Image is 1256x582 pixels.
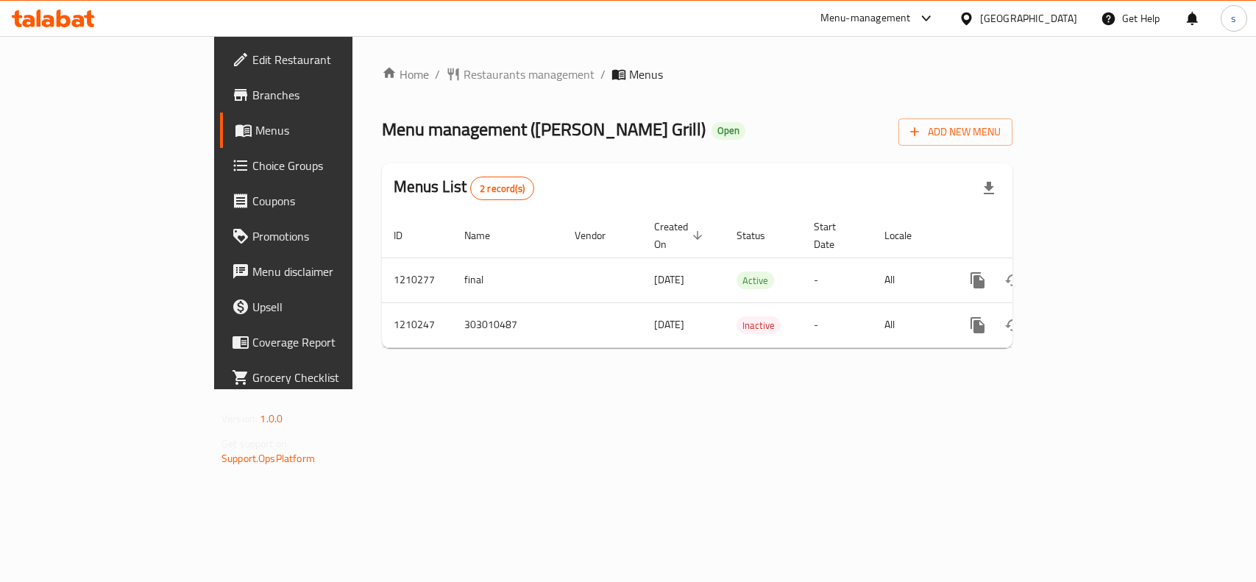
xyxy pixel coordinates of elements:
span: Version: [221,409,258,428]
a: Edit Restaurant [220,42,424,77]
a: Restaurants management [446,65,595,83]
td: final [453,258,563,302]
td: All [873,302,948,347]
span: s [1231,10,1236,26]
span: Open [712,124,745,137]
span: Menus [255,121,412,139]
span: Promotions [252,227,412,245]
th: Actions [948,213,1113,258]
span: Status [737,227,784,244]
div: Open [712,122,745,140]
span: Vendor [575,227,625,244]
a: Menu disclaimer [220,254,424,289]
a: Support.OpsPlatform [221,449,315,468]
span: Coupons [252,192,412,210]
span: 2 record(s) [471,182,533,196]
span: Coverage Report [252,333,412,351]
td: - [802,302,873,347]
h2: Menus List [394,176,534,200]
button: Add New Menu [898,118,1012,146]
li: / [435,65,440,83]
button: Change Status [996,308,1031,343]
a: Coverage Report [220,324,424,360]
span: Menu management ( [PERSON_NAME] Grill ) [382,113,706,146]
a: Choice Groups [220,148,424,183]
span: Restaurants management [464,65,595,83]
a: Promotions [220,219,424,254]
span: Locale [884,227,931,244]
span: Inactive [737,317,781,334]
span: Choice Groups [252,157,412,174]
li: / [600,65,606,83]
span: Grocery Checklist [252,369,412,386]
a: Branches [220,77,424,113]
span: [DATE] [654,270,684,289]
span: Start Date [814,218,855,253]
span: Active [737,272,774,289]
span: Name [464,227,509,244]
span: Menus [629,65,663,83]
td: - [802,258,873,302]
a: Upsell [220,289,424,324]
a: Grocery Checklist [220,360,424,395]
div: Inactive [737,316,781,334]
a: Coupons [220,183,424,219]
span: Add New Menu [910,123,1001,141]
span: 1.0.0 [260,409,283,428]
div: Total records count [470,177,534,200]
td: 303010487 [453,302,563,347]
div: Active [737,272,774,289]
div: [GEOGRAPHIC_DATA] [980,10,1077,26]
span: Menu disclaimer [252,263,412,280]
nav: breadcrumb [382,65,1012,83]
button: Change Status [996,263,1031,298]
a: Menus [220,113,424,148]
span: Upsell [252,298,412,316]
button: more [960,308,996,343]
span: Edit Restaurant [252,51,412,68]
span: ID [394,227,422,244]
span: Get support on: [221,434,289,453]
span: Created On [654,218,707,253]
span: [DATE] [654,315,684,334]
td: All [873,258,948,302]
table: enhanced table [382,213,1113,348]
div: Menu-management [820,10,911,27]
button: more [960,263,996,298]
div: Export file [971,171,1007,206]
span: Branches [252,86,412,104]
